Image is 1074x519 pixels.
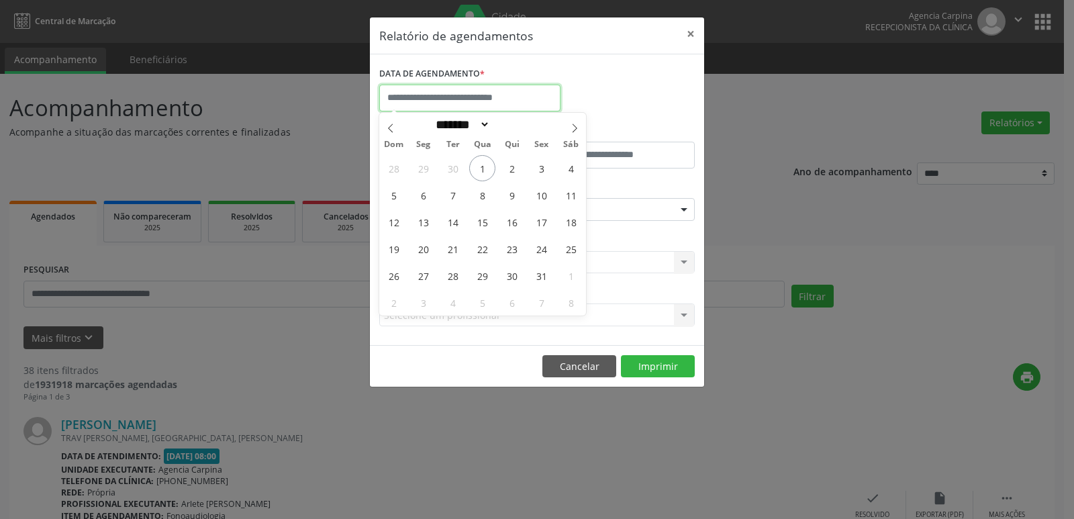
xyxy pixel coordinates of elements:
[438,140,468,149] span: Ter
[558,182,584,208] span: Outubro 11, 2025
[621,355,695,378] button: Imprimir
[410,155,436,181] span: Setembro 29, 2025
[469,289,495,316] span: Novembro 5, 2025
[499,155,525,181] span: Outubro 2, 2025
[558,236,584,262] span: Outubro 25, 2025
[499,263,525,289] span: Outubro 30, 2025
[410,289,436,316] span: Novembro 3, 2025
[431,117,490,132] select: Month
[528,236,554,262] span: Outubro 24, 2025
[558,155,584,181] span: Outubro 4, 2025
[558,289,584,316] span: Novembro 8, 2025
[409,140,438,149] span: Seg
[440,209,466,235] span: Outubro 14, 2025
[381,263,407,289] span: Outubro 26, 2025
[379,27,533,44] h5: Relatório de agendamentos
[540,121,695,142] label: ATÉ
[381,236,407,262] span: Outubro 19, 2025
[558,209,584,235] span: Outubro 18, 2025
[440,155,466,181] span: Setembro 30, 2025
[528,182,554,208] span: Outubro 10, 2025
[410,209,436,235] span: Outubro 13, 2025
[381,289,407,316] span: Novembro 2, 2025
[410,263,436,289] span: Outubro 27, 2025
[381,155,407,181] span: Setembro 28, 2025
[677,17,704,50] button: Close
[499,289,525,316] span: Novembro 6, 2025
[379,140,409,149] span: Dom
[381,209,407,235] span: Outubro 12, 2025
[497,140,527,149] span: Qui
[379,64,485,85] label: DATA DE AGENDAMENTO
[469,236,495,262] span: Outubro 22, 2025
[528,263,554,289] span: Outubro 31, 2025
[528,209,554,235] span: Outubro 17, 2025
[469,209,495,235] span: Outubro 15, 2025
[527,140,556,149] span: Sex
[528,289,554,316] span: Novembro 7, 2025
[410,182,436,208] span: Outubro 6, 2025
[499,182,525,208] span: Outubro 9, 2025
[469,182,495,208] span: Outubro 8, 2025
[381,182,407,208] span: Outubro 5, 2025
[499,209,525,235] span: Outubro 16, 2025
[440,263,466,289] span: Outubro 28, 2025
[440,182,466,208] span: Outubro 7, 2025
[556,140,586,149] span: Sáb
[542,355,616,378] button: Cancelar
[410,236,436,262] span: Outubro 20, 2025
[469,155,495,181] span: Outubro 1, 2025
[440,289,466,316] span: Novembro 4, 2025
[528,155,554,181] span: Outubro 3, 2025
[558,263,584,289] span: Novembro 1, 2025
[468,140,497,149] span: Qua
[499,236,525,262] span: Outubro 23, 2025
[440,236,466,262] span: Outubro 21, 2025
[469,263,495,289] span: Outubro 29, 2025
[490,117,534,132] input: Year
